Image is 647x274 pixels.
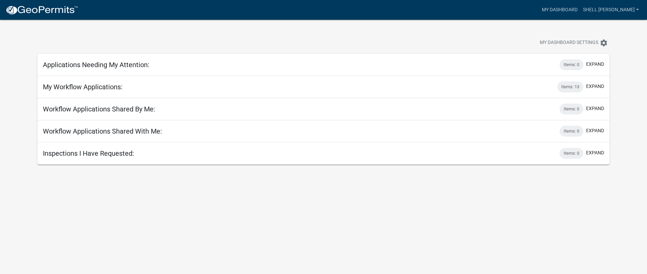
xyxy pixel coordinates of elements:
[560,104,583,115] div: Items: 0
[586,149,604,156] button: expand
[539,3,580,16] a: My Dashboard
[43,127,162,135] h5: Workflow Applications Shared With Me:
[586,105,604,112] button: expand
[43,61,149,69] h5: Applications Needing My Attention:
[586,127,604,134] button: expand
[43,105,155,113] h5: Workflow Applications Shared By Me:
[43,149,134,157] h5: Inspections I Have Requested:
[560,148,583,159] div: Items: 0
[560,59,583,70] div: Items: 0
[43,83,123,91] h5: My Workflow Applications:
[600,39,608,47] i: settings
[586,83,604,90] button: expand
[557,81,583,92] div: Items: 13
[534,36,613,49] button: My Dashboard Settingssettings
[586,61,604,68] button: expand
[560,126,583,137] div: Items: 0
[540,39,598,47] span: My Dashboard Settings
[580,3,642,16] a: Shell [PERSON_NAME]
